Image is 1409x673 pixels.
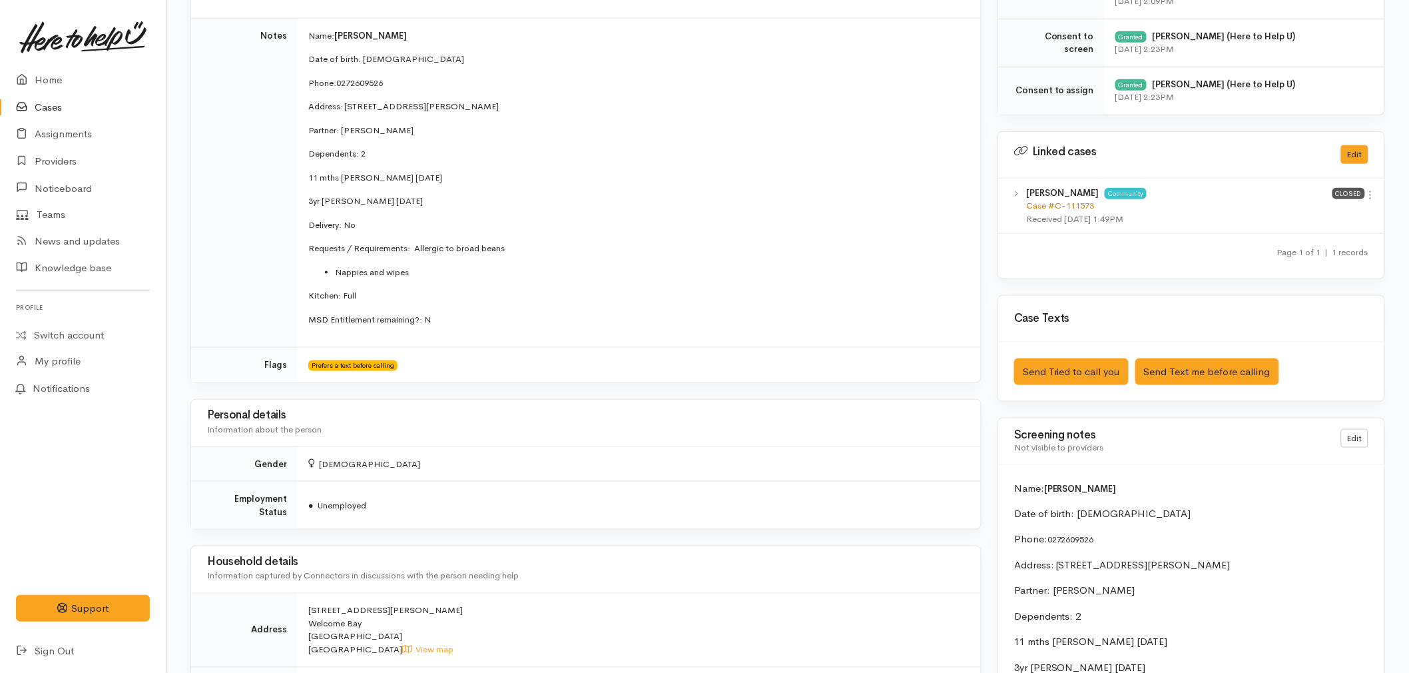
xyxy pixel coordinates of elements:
[1014,507,1368,522] p: Date of birth: [DEMOGRAPHIC_DATA]
[308,289,965,303] p: Kitchen: Full
[308,147,965,161] p: Dependents: 2
[191,482,298,530] td: Employment Status
[308,77,965,90] p: Phone:
[308,500,366,511] span: Unemployed
[334,30,407,41] span: [PERSON_NAME]
[16,595,150,622] button: Support
[191,594,298,668] td: Address
[308,242,965,255] p: Requests / Requirements: Allergic to broad beans
[308,53,965,66] p: Date of birth: [DEMOGRAPHIC_DATA]
[207,409,965,422] h3: Personal details
[16,299,150,317] h6: Profile
[1014,358,1129,386] button: Send Tried to call you
[336,77,383,89] a: 0272609526
[308,458,420,470] span: [DEMOGRAPHIC_DATA]
[998,67,1105,115] td: Consent to assign
[1026,200,1094,211] a: Case #C-111573
[1341,429,1368,448] a: Edit
[1153,79,1296,90] b: [PERSON_NAME] (Here to Help U)
[1115,43,1368,56] div: [DATE] 2:23PM
[308,500,314,511] span: ●
[1153,31,1296,42] b: [PERSON_NAME] (Here to Help U)
[1332,188,1365,199] span: Closed
[207,556,965,569] h3: Household details
[1115,31,1147,42] div: Granted
[402,644,454,656] a: View map
[191,348,298,382] td: Flags
[191,18,298,348] td: Notes
[1014,635,1368,650] p: 11 mths [PERSON_NAME] [DATE]
[308,219,965,232] p: Delivery: No
[1135,358,1279,386] button: Send Text me before calling
[1014,429,1325,442] h3: Screening notes
[1047,534,1094,546] a: 0272609526
[1014,610,1368,625] p: Dependents: 2
[1115,79,1147,90] div: Granted
[191,446,298,482] td: Gender
[308,100,965,113] p: Address: [STREET_ADDRESS][PERSON_NAME]
[335,266,965,279] li: Nappies and wipes
[1105,188,1147,199] span: Community
[1341,145,1368,165] button: Edit
[207,570,519,582] span: Information captured by Connectors in discussions with the person needing help
[308,605,463,656] span: [STREET_ADDRESS][PERSON_NAME] Welcome Bay [GEOGRAPHIC_DATA] [GEOGRAPHIC_DATA]
[1026,213,1332,226] div: Received [DATE] 1:49PM
[998,19,1105,67] td: Consent to screen
[308,171,965,185] p: 11 mths [PERSON_NAME] [DATE]
[308,195,965,208] p: 3yr [PERSON_NAME] [DATE]
[1014,532,1368,548] p: Phone:
[1026,187,1099,199] b: [PERSON_NAME]
[1014,481,1368,496] p: Name:
[308,124,965,137] p: Partner: [PERSON_NAME]
[1325,247,1328,258] span: |
[308,29,965,43] p: Name:
[308,360,398,371] span: Prefers a text before calling
[1014,145,1325,159] h3: Linked cases
[1014,313,1368,325] h3: Case Texts
[308,313,965,327] p: MSD Entitlement remaining?: N
[1115,91,1368,104] div: [DATE] 2:23PM
[1277,247,1368,258] small: Page 1 of 1 1 records
[1014,558,1368,574] p: Address: [STREET_ADDRESS][PERSON_NAME]
[207,424,322,435] span: Information about the person
[1014,584,1368,599] p: Partner: [PERSON_NAME]
[1044,483,1117,494] span: [PERSON_NAME]
[1014,441,1325,454] div: Not visible to providers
